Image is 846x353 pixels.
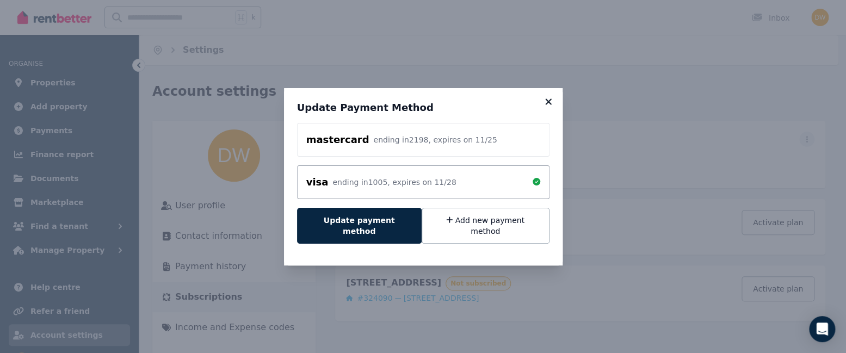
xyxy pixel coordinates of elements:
[306,132,369,147] div: mastercard
[306,175,329,190] div: visa
[332,177,456,188] div: ending in 1005 , expires on 11 / 28
[373,134,497,145] div: ending in 2198 , expires on 11 / 25
[297,208,422,244] button: Update payment method
[809,316,835,342] div: Open Intercom Messenger
[297,101,549,114] h3: Update Payment Method
[422,208,549,244] button: Add new payment method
